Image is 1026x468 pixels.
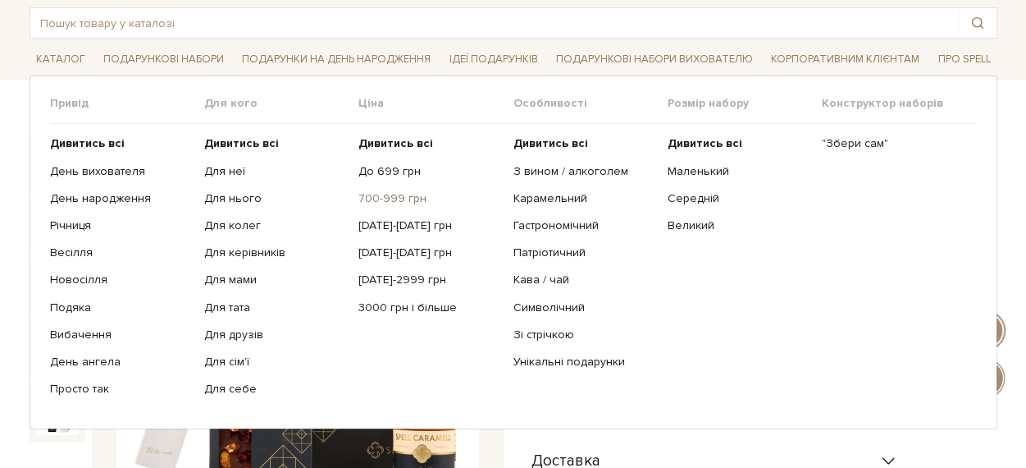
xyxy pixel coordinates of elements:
[97,47,230,72] a: Подарункові набори
[204,382,346,397] a: Для себе
[50,245,192,260] a: Весілля
[931,47,996,72] a: Про Spell
[513,328,654,342] a: Зі стрічкою
[358,96,513,111] span: Ціна
[50,218,192,233] a: Річниця
[513,273,654,287] a: Кава / чай
[235,47,437,72] a: Подарунки на День народження
[513,301,654,315] a: Символічний
[204,328,346,342] a: Для друзів
[513,191,654,206] a: Карамельний
[549,45,759,73] a: Подарункові набори вихователю
[204,355,346,369] a: Для сім'ї
[358,245,500,260] a: [DATE]-[DATE] грн
[358,191,500,206] a: 700-999 грн
[668,218,809,233] a: Великий
[358,136,433,150] b: Дивитись всі
[204,164,346,179] a: Для неї
[204,136,279,150] b: Дивитись всі
[668,136,742,150] b: Дивитись всі
[204,301,346,315] a: Для тата
[668,191,809,206] a: Середній
[204,273,346,287] a: Для мами
[204,191,346,206] a: Для нього
[513,355,654,369] a: Унікальні подарунки
[513,245,654,260] a: Патріотичний
[204,96,358,111] span: Для кого
[764,45,926,73] a: Корпоративним клієнтам
[50,328,192,342] a: Вибачення
[513,164,654,179] a: З вином / алкоголем
[50,164,192,179] a: День вихователя
[513,136,654,151] a: Дивитись всі
[204,218,346,233] a: Для колег
[358,273,500,287] a: [DATE]-2999 грн
[50,382,192,397] a: Просто так
[50,136,192,151] a: Дивитись всі
[822,96,976,111] span: Конструктор наборів
[442,47,544,72] a: Ідеї подарунків
[959,8,996,38] button: Пошук товару у каталозі
[358,164,500,179] a: До 699 грн
[204,136,346,151] a: Дивитись всі
[50,355,192,369] a: День ангела
[668,96,822,111] span: Розмір набору
[30,76,997,429] div: Каталог
[358,218,500,233] a: [DATE]-[DATE] грн
[50,136,125,150] b: Дивитись всі
[513,136,587,150] b: Дивитись всі
[822,136,964,151] a: "Збери сам"
[513,96,667,111] span: Особливості
[204,245,346,260] a: Для керівників
[50,191,192,206] a: День народження
[513,218,654,233] a: Гастрономічний
[668,136,809,151] a: Дивитись всі
[30,8,959,38] input: Пошук товару у каталозі
[50,301,192,315] a: Подяка
[50,96,204,111] span: Привід
[668,164,809,179] a: Маленький
[358,301,500,315] a: 3000 грн і більше
[358,136,500,151] a: Дивитись всі
[50,273,192,287] a: Новосілля
[30,47,92,72] a: Каталог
